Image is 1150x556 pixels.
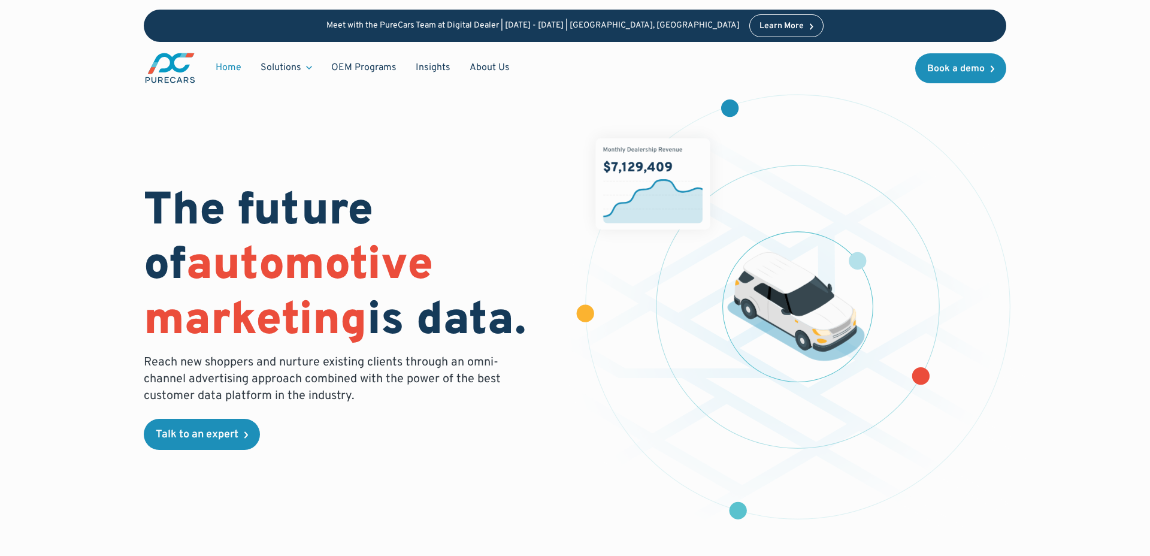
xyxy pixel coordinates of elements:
a: Home [206,56,251,79]
div: Solutions [251,56,322,79]
img: purecars logo [144,52,196,84]
a: Book a demo [915,53,1006,83]
div: Solutions [261,61,301,74]
img: illustration of a vehicle [727,252,865,361]
div: Talk to an expert [156,430,238,440]
a: Learn More [749,14,824,37]
img: chart showing monthly dealership revenue of $7m [596,138,710,230]
a: About Us [460,56,519,79]
div: Book a demo [927,64,985,74]
a: OEM Programs [322,56,406,79]
p: Reach new shoppers and nurture existing clients through an omni-channel advertising approach comb... [144,354,508,404]
a: main [144,52,196,84]
p: Meet with the PureCars Team at Digital Dealer | [DATE] - [DATE] | [GEOGRAPHIC_DATA], [GEOGRAPHIC_... [326,21,740,31]
h1: The future of is data. [144,185,561,349]
a: Talk to an expert [144,419,260,450]
div: Learn More [759,22,804,31]
a: Insights [406,56,460,79]
span: automotive marketing [144,238,433,350]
